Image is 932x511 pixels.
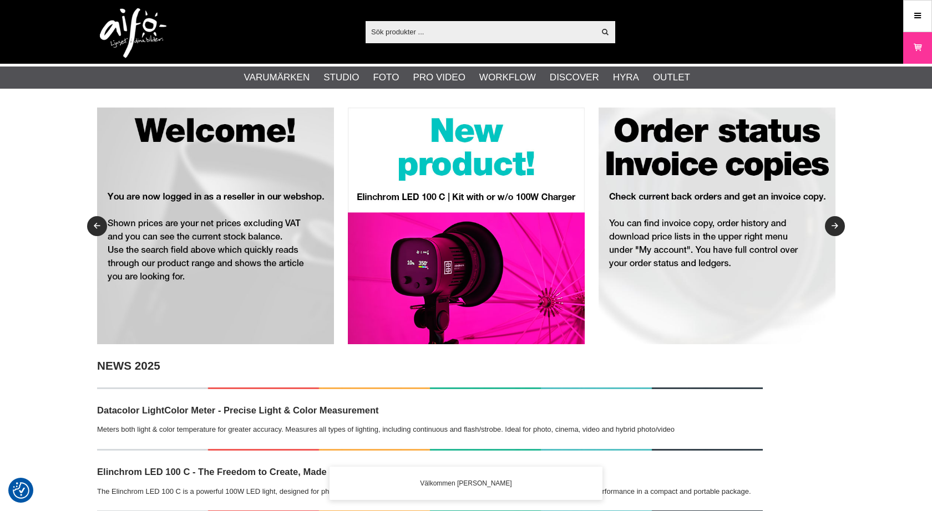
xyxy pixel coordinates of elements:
a: Workflow [479,70,536,85]
img: Revisit consent button [13,482,29,499]
strong: Elinchrom LED 100 C - The Freedom to Create, Made Portable. [97,467,368,477]
img: Annons:RET001 banner-resel-welcome-bgr.jpg [97,108,334,344]
strong: Datacolor LightColor Meter - Precise Light & Color Measurement [97,405,379,416]
a: Pro Video [413,70,465,85]
button: Previous [87,216,107,236]
h2: NEWS 2025 [97,358,763,374]
p: Meters both light & color temperature for greater accuracy. Measures all types of lighting, inclu... [97,424,763,436]
button: Next [825,216,845,236]
button: Samtyckesinställningar [13,481,29,500]
img: logo.png [100,8,166,58]
a: Foto [373,70,399,85]
img: Annons:RET003 banner-resel-account-bgr.jpg [599,108,835,344]
img: NEWS! [97,449,763,451]
img: NEWS! [97,387,763,389]
a: Hyra [613,70,639,85]
a: Varumärken [244,70,310,85]
a: Studio [323,70,359,85]
a: Outlet [653,70,690,85]
a: Discover [550,70,599,85]
input: Sök produkter ... [366,23,595,40]
img: Annons:RET008 banner-resel-new-LED100C.jpg [348,108,585,344]
p: The Elinchrom LED 100 C is a powerful 100W LED light, designed for photographers, videographers, ... [97,486,763,498]
span: Välkommen [PERSON_NAME] [420,478,511,488]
